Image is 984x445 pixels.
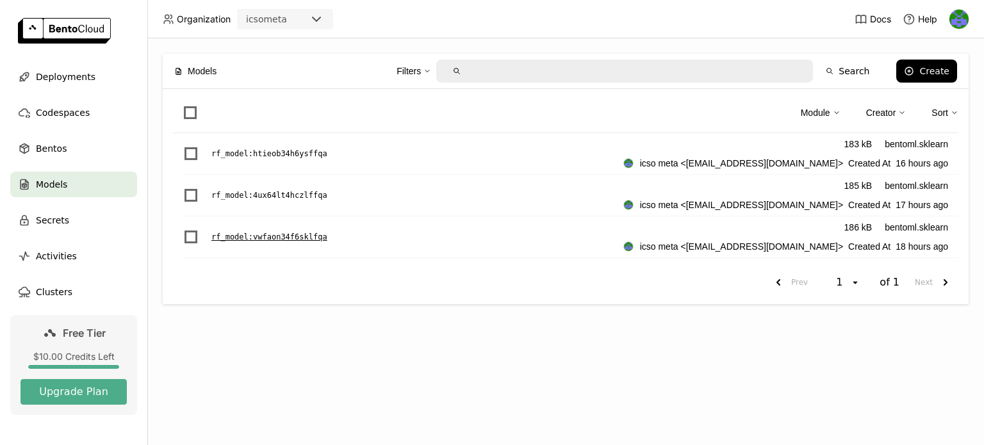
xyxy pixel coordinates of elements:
button: Upgrade Plan [20,379,127,405]
span: icso meta <[EMAIL_ADDRESS][DOMAIN_NAME]> [640,156,843,170]
div: bentoml.sklearn [885,220,948,234]
a: rf_model:htieob34h6ysffqa [211,147,623,160]
img: icso meta [624,242,633,251]
a: Docs [855,13,891,26]
a: Activities [10,243,137,269]
div: $10.00 Credits Left [20,351,127,362]
a: Bentos [10,136,137,161]
button: Search [818,60,877,83]
li: List item [173,175,958,216]
a: rf_model:4ux64lt4hczlffqa [211,189,623,202]
div: 186 kB [844,220,873,234]
a: Free Tier$10.00 Credits LeftUpgrade Plan [10,315,137,415]
a: Clusters [10,279,137,305]
img: logo [18,18,111,44]
svg: open [850,277,860,287]
p: rf_model : vwfaon34f6sklfqa [211,231,327,243]
div: Filters [397,58,431,85]
div: Created At [623,156,948,170]
div: Create [919,66,949,76]
p: rf_model : htieob34h6ysffqa [211,147,327,160]
span: icso meta <[EMAIL_ADDRESS][DOMAIN_NAME]> [640,239,843,254]
span: 18 hours ago [896,239,948,254]
div: Created At [623,239,948,254]
span: Bentos [36,141,67,156]
a: Deployments [10,64,137,90]
div: Creator [866,99,906,126]
span: Help [918,13,937,25]
img: icso meta [624,200,633,209]
div: Module [801,99,840,126]
a: Codespaces [10,100,137,125]
a: Models [10,172,137,197]
div: Created At [623,198,948,212]
span: Docs [870,13,891,25]
span: Models [188,64,217,78]
div: icsometa [246,13,287,26]
div: Help [903,13,937,26]
button: previous page. current page 1 of 1 [766,271,813,294]
div: 1 [832,276,850,289]
img: icso meta [949,10,969,29]
span: of 1 [880,276,899,289]
a: rf_model:vwfaon34f6sklfqa [211,231,623,243]
a: Secrets [10,207,137,233]
span: Free Tier [63,327,106,339]
li: List item [173,133,958,175]
div: Creator [866,106,896,120]
p: rf_model : 4ux64lt4hczlffqa [211,189,327,202]
input: Selected icsometa. [288,13,290,26]
span: 16 hours ago [896,156,948,170]
span: Deployments [36,69,95,85]
div: Module [801,106,830,120]
button: Create [896,60,957,83]
span: Codespaces [36,105,90,120]
span: Organization [177,13,231,25]
div: 185 kB [844,179,873,193]
button: next page. current page 1 of 1 [910,271,958,294]
div: Sort [931,99,958,126]
span: Models [36,177,67,192]
span: 17 hours ago [896,198,948,212]
div: Sort [931,106,948,120]
div: bentoml.sklearn [885,137,948,151]
div: Filters [397,64,421,78]
span: Secrets [36,213,69,228]
div: 183 kB [844,137,873,151]
li: List item [173,216,958,258]
img: icso meta [624,159,633,168]
div: bentoml.sklearn [885,179,948,193]
span: Activities [36,248,77,264]
span: Clusters [36,284,72,300]
span: icso meta <[EMAIL_ADDRESS][DOMAIN_NAME]> [640,198,843,212]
